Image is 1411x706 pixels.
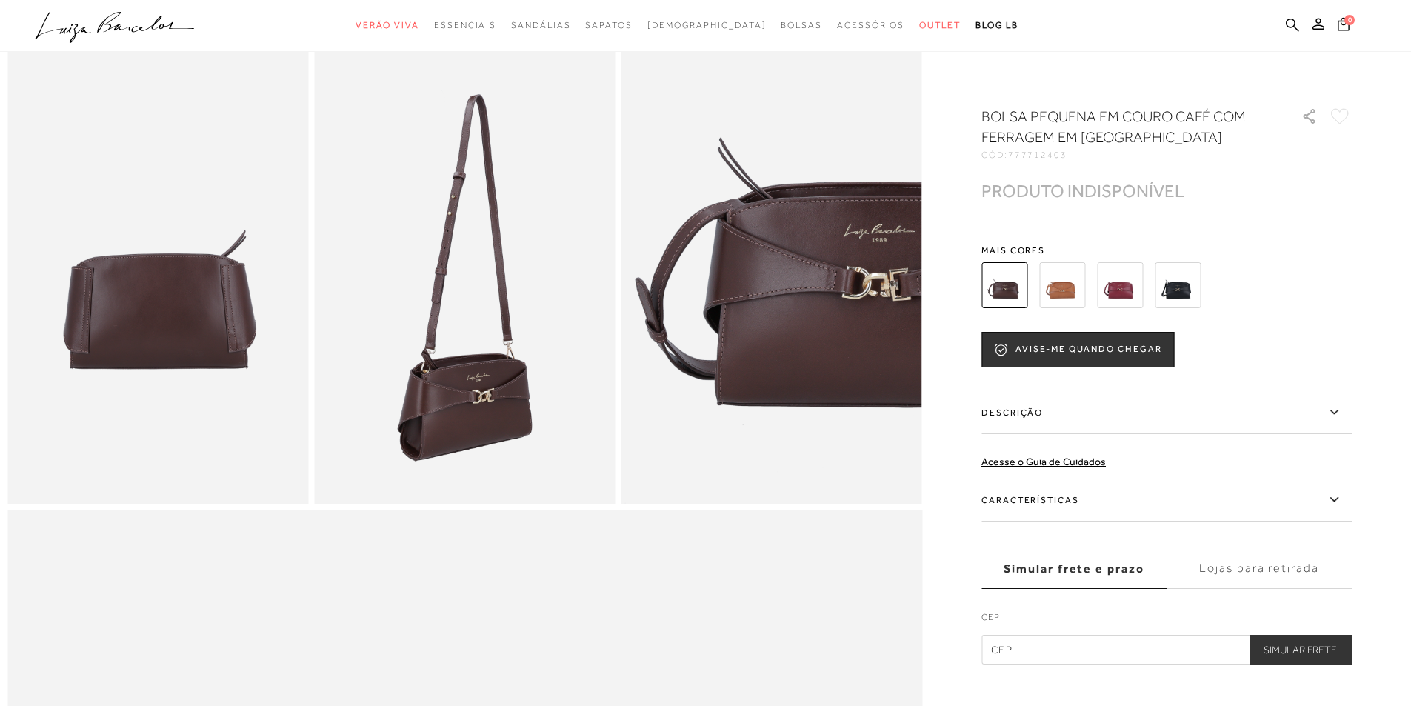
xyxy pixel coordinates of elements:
[1167,549,1352,589] label: Lojas para retirada
[981,456,1106,467] a: Acesse o Guia de Cuidados
[981,610,1352,631] label: CEP
[981,332,1174,367] button: AVISE-ME QUANDO CHEGAR
[981,246,1352,255] span: Mais cores
[981,549,1167,589] label: Simular frete e prazo
[981,183,1184,199] div: PRODUTO INDISPONÍVEL
[1249,635,1352,665] button: Simular Frete
[981,150,1278,159] div: CÓD:
[981,479,1352,522] label: Características
[981,391,1352,434] label: Descrição
[356,20,419,30] span: Verão Viva
[647,12,767,39] a: noSubCategoriesText
[621,52,922,503] img: image
[981,635,1352,665] input: CEP
[1097,262,1143,308] img: BOLSA PEQUENA EM COURO MARSALA COM FERRAGEM EM GANCHO
[919,20,961,30] span: Outlet
[837,20,904,30] span: Acessórios
[919,12,961,39] a: categoryNavScreenReaderText
[781,12,822,39] a: categoryNavScreenReaderText
[647,20,767,30] span: [DEMOGRAPHIC_DATA]
[1344,15,1355,25] span: 0
[7,52,308,503] img: image
[314,52,615,503] img: image
[1333,16,1354,36] button: 0
[981,106,1259,147] h1: BOLSA PEQUENA EM COURO CAFÉ COM FERRAGEM EM [GEOGRAPHIC_DATA]
[975,12,1018,39] a: BLOG LB
[511,12,570,39] a: categoryNavScreenReaderText
[975,20,1018,30] span: BLOG LB
[837,12,904,39] a: categoryNavScreenReaderText
[1008,150,1067,160] span: 777712403
[511,20,570,30] span: Sandálias
[585,12,632,39] a: categoryNavScreenReaderText
[1039,262,1085,308] img: BOLSA PEQUENA EM COURO CARAMELO COM FERRAGEM EM GANCHO
[981,262,1027,308] img: BOLSA PEQUENA EM COURO CAFÉ COM FERRAGEM EM GANCHO
[585,20,632,30] span: Sapatos
[1155,262,1201,308] img: BOLSA PEQUENA EM COURO PRETO COM FERRAGEM EM GANCHO
[434,20,496,30] span: Essenciais
[356,12,419,39] a: categoryNavScreenReaderText
[781,20,822,30] span: Bolsas
[434,12,496,39] a: categoryNavScreenReaderText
